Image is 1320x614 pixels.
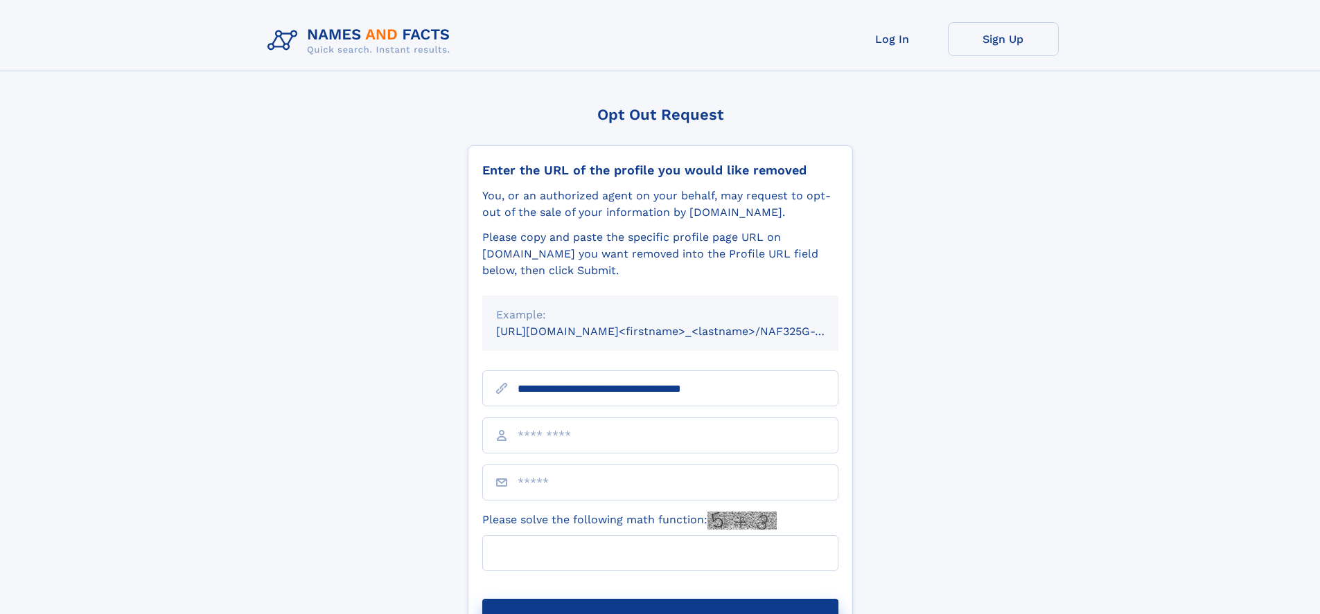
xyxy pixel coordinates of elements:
small: [URL][DOMAIN_NAME]<firstname>_<lastname>/NAF325G-xxxxxxxx [496,325,865,338]
a: Log In [837,22,948,56]
div: Example: [496,307,825,323]
label: Please solve the following math function: [482,512,777,530]
div: Enter the URL of the profile you would like removed [482,163,838,178]
div: You, or an authorized agent on your behalf, may request to opt-out of the sale of your informatio... [482,188,838,221]
div: Opt Out Request [468,106,853,123]
a: Sign Up [948,22,1059,56]
img: Logo Names and Facts [262,22,461,60]
div: Please copy and paste the specific profile page URL on [DOMAIN_NAME] you want removed into the Pr... [482,229,838,279]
